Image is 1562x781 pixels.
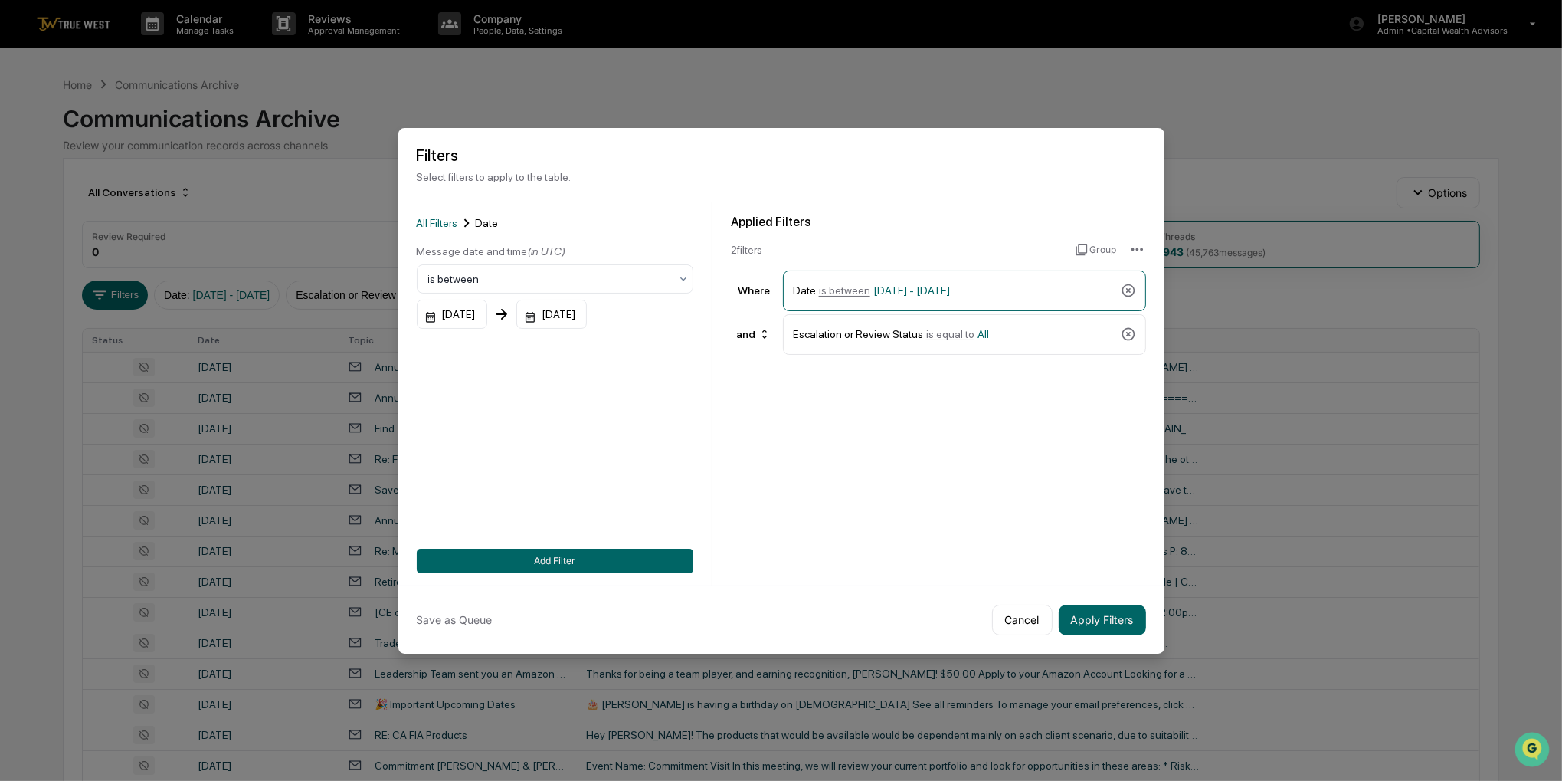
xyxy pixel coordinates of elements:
span: • [127,208,133,220]
div: 2 filter s [731,244,1064,256]
span: Preclearance [31,271,99,287]
button: Add Filter [417,549,693,573]
span: (in UTC) [528,245,566,258]
button: Apply Filters [1059,605,1146,635]
span: All [977,328,989,340]
a: 🖐️Preclearance [9,265,105,293]
p: How can we help? [15,31,279,56]
span: Message date and time [417,245,528,258]
img: Sigrid Alegria [15,193,40,218]
button: See all [237,166,279,185]
div: Past conversations [15,169,103,182]
span: [DATE] - [DATE] [873,284,950,297]
div: and [730,322,777,346]
h2: Filters [417,146,1146,165]
div: We're available if you need us! [69,132,211,144]
a: Powered byPylon [108,337,185,349]
span: Date [475,217,498,229]
button: Save as Queue [417,605,493,635]
a: 🔎Data Lookup [9,294,103,322]
div: Escalation or Review Status [793,321,1115,348]
div: [DATE] [417,300,487,329]
button: Start new chat [260,121,279,139]
div: 🖐️ [15,273,28,285]
span: Data Lookup [31,300,97,316]
div: Where [731,284,777,297]
span: is equal to [926,328,974,340]
img: 1746055101610-c473b297-6a78-478c-a979-82029cc54cd1 [15,116,43,144]
span: All Filters [417,217,458,229]
p: Select filters to apply to the table. [417,171,1146,183]
button: Cancel [992,605,1053,635]
div: 🔎 [15,302,28,314]
span: Attestations [126,271,190,287]
button: Group [1076,238,1116,262]
iframe: Open customer support [1513,730,1554,772]
span: Pylon [152,338,185,349]
a: 🗄️Attestations [105,265,196,293]
img: 8933085812038_c878075ebb4cc5468115_72.jpg [32,116,60,144]
div: [DATE] [516,300,587,329]
div: Start new chat [69,116,251,132]
span: is between [819,284,870,297]
div: Date [793,277,1115,304]
div: 🗄️ [111,273,123,285]
div: Applied Filters [731,215,1146,229]
span: [DATE] [136,208,167,220]
span: [PERSON_NAME] [47,208,124,220]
